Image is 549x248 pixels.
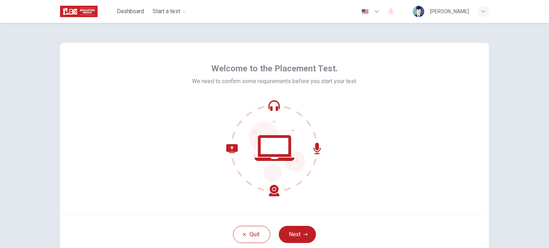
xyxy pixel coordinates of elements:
[192,77,357,86] span: We need to confirm some requirements before you start your test.
[430,7,469,16] div: [PERSON_NAME]
[150,5,189,18] button: Start a test
[233,226,270,243] button: Quit
[153,7,180,16] span: Start a test
[60,4,114,19] a: ILAC logo
[60,4,98,19] img: ILAC logo
[117,7,144,16] span: Dashboard
[361,9,370,14] img: en
[413,6,424,17] img: Profile picture
[211,63,338,74] span: Welcome to the Placement Test.
[279,226,316,243] button: Next
[114,5,147,18] button: Dashboard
